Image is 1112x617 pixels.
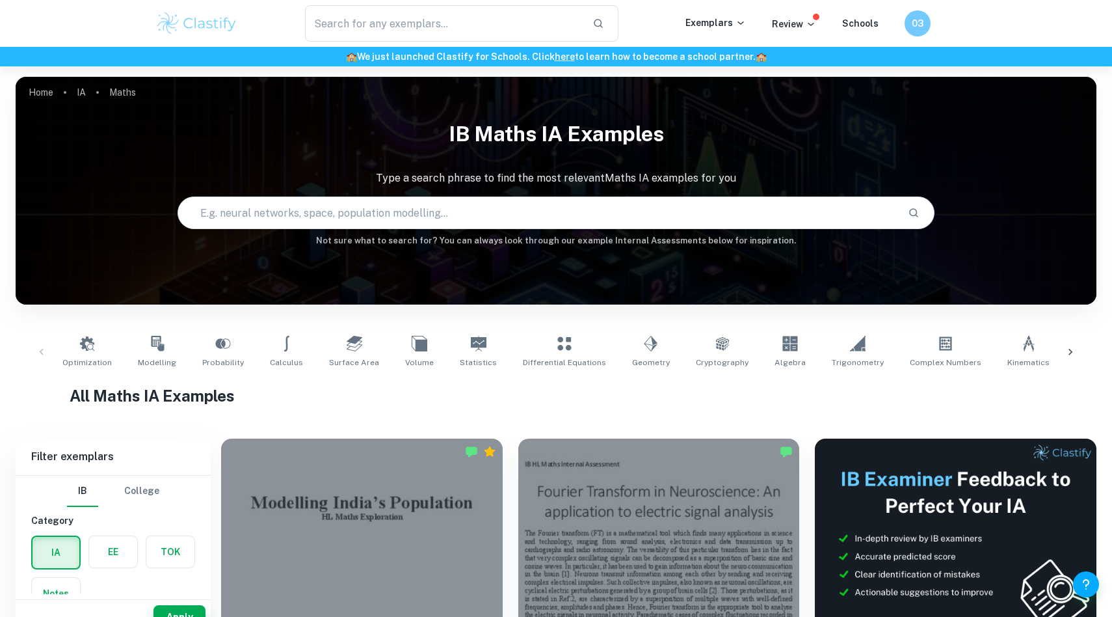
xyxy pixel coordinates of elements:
[67,476,159,507] div: Filter type choice
[832,357,884,368] span: Trigonometry
[29,83,53,102] a: Home
[903,202,925,224] button: Search
[77,83,86,102] a: IA
[16,234,1096,247] h6: Not sure what to search for? You can always look through our example Internal Assessments below f...
[346,51,357,62] span: 🏫
[696,357,748,368] span: Cryptography
[16,113,1096,155] h1: IB Maths IA examples
[780,445,793,458] img: Marked
[1073,571,1099,597] button: Help and Feedback
[460,357,497,368] span: Statistics
[685,16,746,30] p: Exemplars
[178,195,897,231] input: E.g. neural networks, space, population modelling...
[146,536,194,568] button: TOK
[70,384,1042,407] h1: All Maths IA Examples
[89,536,137,568] button: EE
[910,16,925,31] h6: 03
[632,357,670,368] span: Geometry
[305,5,582,42] input: Search for any exemplars...
[124,476,159,507] button: College
[270,357,303,368] span: Calculus
[138,357,176,368] span: Modelling
[555,51,575,62] a: here
[202,357,244,368] span: Probability
[772,17,816,31] p: Review
[3,49,1109,64] h6: We just launched Clastify for Schools. Click to learn how to become a school partner.
[483,445,496,458] div: Premium
[756,51,767,62] span: 🏫
[62,357,112,368] span: Optimization
[405,357,434,368] span: Volume
[774,357,806,368] span: Algebra
[910,357,981,368] span: Complex Numbers
[905,10,931,36] button: 03
[67,476,98,507] button: IB
[1007,357,1050,368] span: Kinematics
[16,171,1096,186] p: Type a search phrase to find the most relevant Maths IA examples for you
[32,578,80,609] button: Notes
[523,357,606,368] span: Differential Equations
[16,439,211,475] h6: Filter exemplars
[33,537,79,568] button: IA
[465,445,478,458] img: Marked
[31,514,195,528] h6: Category
[842,18,879,29] a: Schools
[109,85,136,100] p: Maths
[155,10,238,36] img: Clastify logo
[329,357,379,368] span: Surface Area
